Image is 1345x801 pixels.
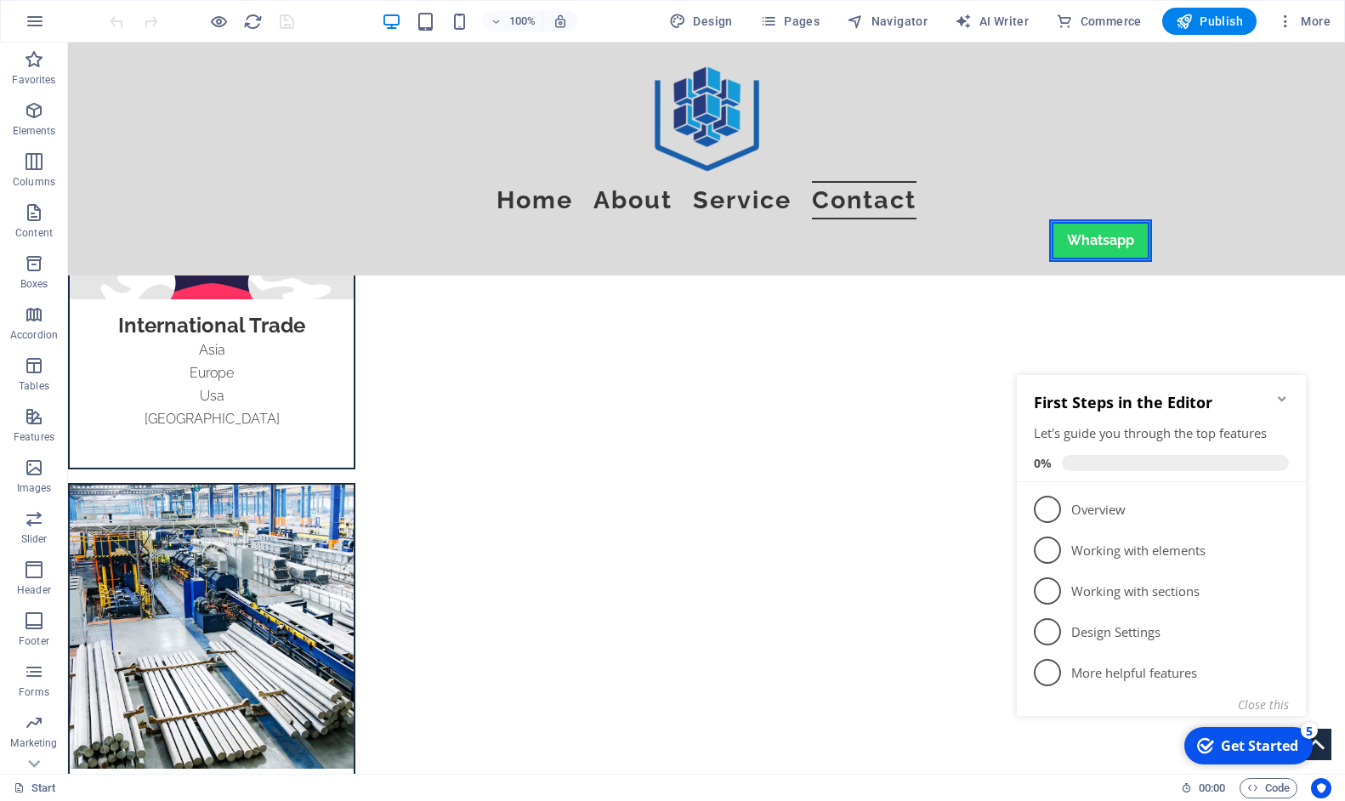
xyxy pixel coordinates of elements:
[243,12,263,31] i: Reload page
[61,184,265,202] p: Working with elements
[840,8,934,35] button: Navigator
[61,265,265,283] p: Design Settings
[61,306,265,324] p: More helpful features
[1056,13,1142,30] span: Commerce
[208,11,229,31] button: Click here to leave preview mode and continue editing
[10,736,57,750] p: Marketing
[19,379,49,393] p: Tables
[760,13,820,30] span: Pages
[12,73,55,87] p: Favorites
[662,8,740,35] button: Design
[7,131,296,172] li: Overview
[1181,778,1226,798] h6: Session time
[1049,8,1149,35] button: Commerce
[1311,778,1331,798] button: Usercentrics
[14,778,56,798] a: Click to cancel selection. Double-click to open Pages
[211,378,288,397] div: Get Started
[14,430,54,444] p: Features
[61,224,265,242] p: Working with sections
[847,13,928,30] span: Navigator
[948,8,1036,35] button: AI Writer
[7,172,296,213] li: Working with elements
[1176,13,1243,30] span: Publish
[1162,8,1257,35] button: Publish
[669,13,733,30] span: Design
[13,175,55,189] p: Columns
[19,685,49,699] p: Forms
[753,8,826,35] button: Pages
[7,294,296,335] li: More helpful features
[19,634,49,648] p: Footer
[7,213,296,253] li: Working with sections
[265,34,279,48] div: Minimize checklist
[15,226,53,240] p: Content
[21,532,48,546] p: Slider
[1211,781,1213,794] span: :
[1199,778,1225,798] span: 00 00
[7,253,296,294] li: Design Settings
[61,143,265,161] p: Overview
[13,124,56,138] p: Elements
[10,328,58,342] p: Accordion
[228,338,279,355] button: Close this
[24,66,279,84] div: Let's guide you through the top features
[1277,13,1331,30] span: More
[553,14,568,29] i: On resize automatically adjust zoom level to fit chosen device.
[20,277,48,291] p: Boxes
[662,8,740,35] div: Design (Ctrl+Alt+Y)
[242,11,263,31] button: reload
[174,369,303,406] div: Get Started 5 items remaining, 0% complete
[24,34,279,54] h2: First Steps in the Editor
[24,97,52,113] span: 0%
[1270,8,1337,35] button: More
[1240,778,1297,798] button: Code
[1247,778,1290,798] span: Code
[291,364,308,381] div: 5
[508,11,536,31] h6: 100%
[955,13,1029,30] span: AI Writer
[483,11,543,31] button: 100%
[17,583,51,597] p: Header
[17,481,52,495] p: Images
